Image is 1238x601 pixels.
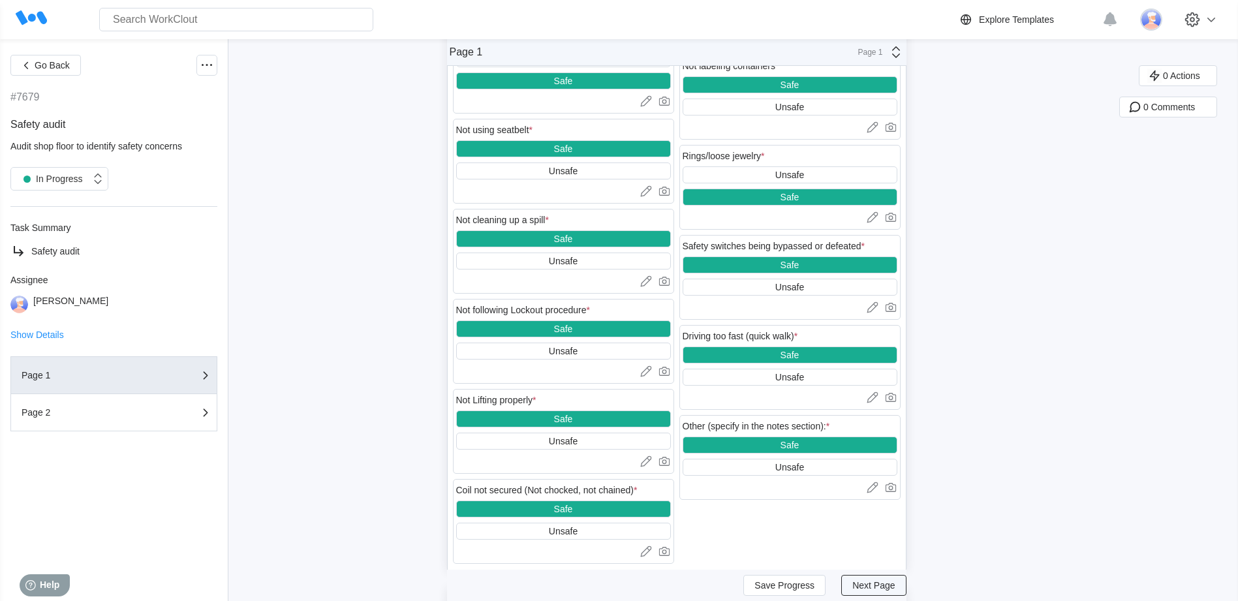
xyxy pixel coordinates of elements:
[554,324,573,334] div: Safe
[554,504,573,514] div: Safe
[456,305,590,315] div: Not following Lockout procedure
[10,356,217,394] button: Page 1
[554,144,573,154] div: Safe
[1140,8,1162,31] img: user-3.png
[683,331,798,341] div: Driving too fast (quick walk)
[775,282,804,292] div: Unsafe
[456,215,549,225] div: Not cleaning up a spill
[852,581,895,590] span: Next Page
[10,394,217,431] button: Page 2
[841,575,906,596] button: Next Page
[10,275,217,285] div: Assignee
[781,350,799,360] div: Safe
[683,61,779,71] div: Not labeling containers
[10,119,66,130] span: Safety audit
[979,14,1054,25] div: Explore Templates
[22,371,152,380] div: Page 1
[1143,102,1195,112] span: 0 Comments
[10,243,217,259] a: Safety audit
[18,170,83,188] div: In Progress
[554,76,573,86] div: Safe
[775,170,804,180] div: Unsafe
[10,330,64,339] button: Show Details
[775,372,804,382] div: Unsafe
[35,61,70,70] span: Go Back
[781,260,799,270] div: Safe
[683,421,830,431] div: Other (specify in the notes section):
[10,141,217,151] div: Audit shop floor to identify safety concerns
[456,395,536,405] div: Not Lifting properly
[781,192,799,202] div: Safe
[22,408,152,417] div: Page 2
[10,91,40,103] div: #7679
[33,296,108,313] div: [PERSON_NAME]
[99,8,373,31] input: Search WorkClout
[775,462,804,472] div: Unsafe
[754,581,814,590] span: Save Progress
[31,246,80,256] span: Safety audit
[1139,65,1217,86] button: 0 Actions
[10,223,217,233] div: Task Summary
[958,12,1096,27] a: Explore Templates
[850,48,883,57] div: Page 1
[781,80,799,90] div: Safe
[10,296,28,313] img: user-3.png
[549,256,578,266] div: Unsafe
[743,575,826,596] button: Save Progress
[1163,71,1200,80] span: 0 Actions
[781,440,799,450] div: Safe
[10,55,81,76] button: Go Back
[683,151,765,161] div: Rings/loose jewelry
[549,526,578,536] div: Unsafe
[683,241,865,251] div: Safety switches being bypassed or defeated
[775,102,804,112] div: Unsafe
[549,346,578,356] div: Unsafe
[554,414,573,424] div: Safe
[456,485,638,495] div: Coil not secured (Not chocked, not chained)
[456,125,533,135] div: Not using seatbelt
[450,46,483,58] div: Page 1
[549,436,578,446] div: Unsafe
[549,166,578,176] div: Unsafe
[1119,97,1217,117] button: 0 Comments
[554,234,573,244] div: Safe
